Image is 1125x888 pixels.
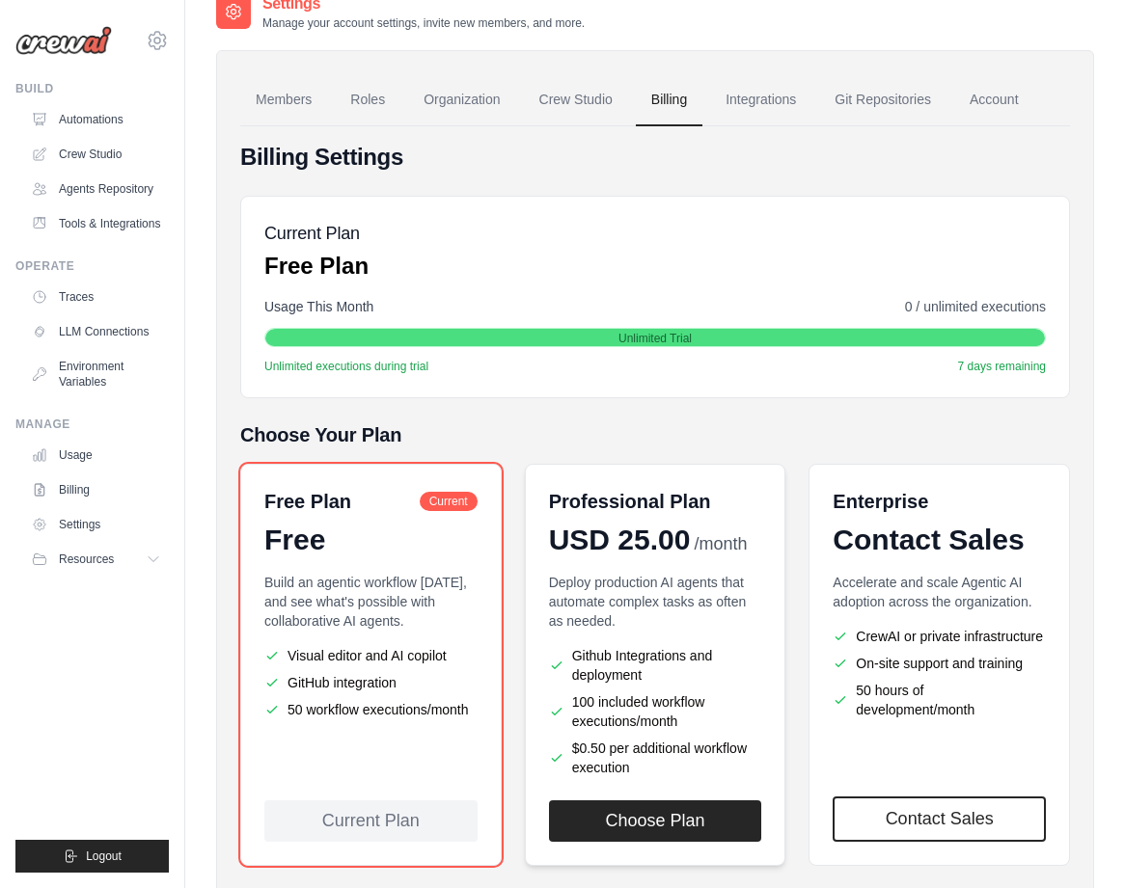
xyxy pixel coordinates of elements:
p: Manage your account settings, invite new members, and more. [262,15,585,31]
h4: Billing Settings [240,142,1070,173]
a: Agents Repository [23,174,169,204]
a: Tools & Integrations [23,208,169,239]
h6: Free Plan [264,488,351,515]
p: Accelerate and scale Agentic AI adoption across the organization. [833,573,1046,611]
span: 0 / unlimited executions [905,297,1046,316]
li: 50 workflow executions/month [264,700,478,719]
div: Contact Sales [833,523,1046,557]
div: Build [15,81,169,96]
a: Billing [23,474,169,505]
a: Traces [23,282,169,312]
button: Resources [23,544,169,575]
li: $0.50 per additional workflow execution [549,739,762,777]
li: Github Integrations and deployment [549,646,762,685]
button: Choose Plan [549,800,762,842]
p: Build an agentic workflow [DATE], and see what's possible with collaborative AI agents. [264,573,478,631]
li: 100 included workflow executions/month [549,692,762,731]
a: Integrations [710,74,811,126]
li: GitHub integration [264,673,478,692]
a: Git Repositories [819,74,947,126]
a: Crew Studio [23,139,169,170]
img: Logo [15,26,112,55]
div: Manage [15,417,169,432]
a: Usage [23,440,169,471]
a: Billing [636,74,702,126]
iframe: Chat Widget [1029,795,1125,888]
a: Roles [335,74,400,126]
h5: Current Plan [264,220,369,247]
div: Current Plan [264,800,478,842]
span: Unlimited executions during trial [264,359,428,374]
li: CrewAI or private infrastructure [833,627,1046,646]
span: Current [420,492,478,511]
a: Members [240,74,327,126]
span: Unlimited Trial [618,331,692,346]
div: Operate [15,258,169,274]
li: On-site support and training [833,654,1046,673]
span: Resources [59,552,114,567]
p: Free Plan [264,251,369,282]
h6: Professional Plan [549,488,711,515]
a: Automations [23,104,169,135]
span: /month [694,531,747,557]
a: Settings [23,509,169,540]
a: Organization [408,74,515,126]
a: LLM Connections [23,316,169,347]
a: Crew Studio [524,74,628,126]
p: Deploy production AI agents that automate complex tasks as often as needed. [549,573,762,631]
span: USD 25.00 [549,523,691,557]
li: 50 hours of development/month [833,681,1046,719]
span: Usage This Month [264,297,373,316]
span: 7 days remaining [958,359,1046,374]
h6: Enterprise [833,488,1046,515]
button: Logout [15,840,169,873]
li: Visual editor and AI copilot [264,646,478,665]
span: Logout [86,848,122,864]
a: Contact Sales [833,796,1046,842]
a: Account [954,74,1034,126]
div: Free [264,523,478,557]
h5: Choose Your Plan [240,421,1070,448]
a: Environment Variables [23,351,169,397]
